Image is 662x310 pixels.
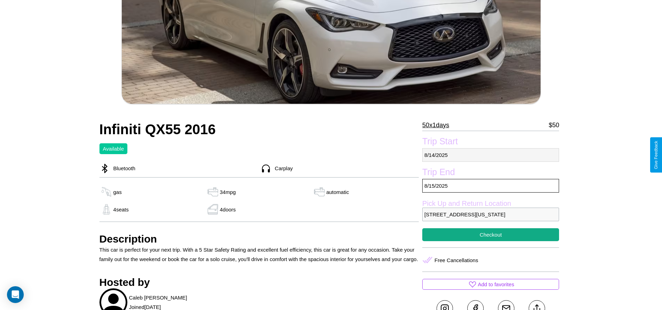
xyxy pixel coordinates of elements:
[422,279,559,290] button: Add to favorites
[113,205,129,214] p: 4 seats
[99,233,419,245] h3: Description
[113,187,122,197] p: gas
[422,167,559,179] label: Trip End
[422,148,559,162] p: 8 / 14 / 2025
[103,144,124,153] p: Available
[110,164,135,173] p: Bluetooth
[99,276,419,288] h3: Hosted by
[129,293,187,302] p: Caleb [PERSON_NAME]
[422,228,559,241] button: Checkout
[326,187,349,197] p: automatic
[654,141,659,169] div: Give Feedback
[422,208,559,221] p: [STREET_ADDRESS][US_STATE]
[422,179,559,193] p: 8 / 15 / 2025
[7,286,24,303] div: Open Intercom Messenger
[206,204,220,215] img: gas
[220,187,236,197] p: 34 mpg
[99,204,113,215] img: gas
[312,187,326,197] img: gas
[422,200,559,208] label: Pick Up and Return Location
[220,205,236,214] p: 4 doors
[206,187,220,197] img: gas
[422,136,559,148] label: Trip Start
[271,164,293,173] p: Carplay
[99,245,419,264] p: This car is perfect for your next trip. With a 5 Star Safety Rating and excellent fuel efficiency...
[478,280,514,289] p: Add to favorites
[99,122,419,137] h2: Infiniti QX55 2016
[549,120,559,131] p: $ 50
[422,120,449,131] p: 50 x 1 days
[99,187,113,197] img: gas
[434,255,478,265] p: Free Cancellations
